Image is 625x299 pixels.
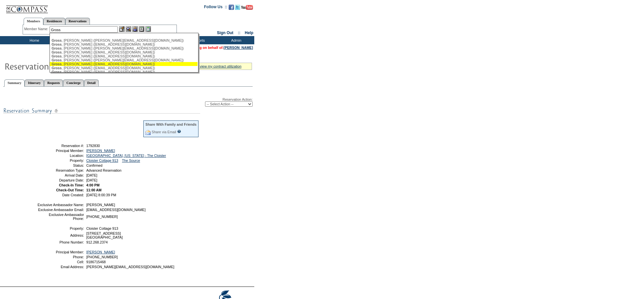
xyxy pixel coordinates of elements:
div: , [PERSON_NAME] ([PERSON_NAME][EMAIL_ADDRESS][DOMAIN_NAME]) [52,58,196,62]
span: Gross [52,70,62,74]
img: Become our fan on Facebook [229,5,234,10]
strong: Check-In Time: [59,183,84,187]
a: Summary [4,79,25,87]
span: Gross [52,58,62,62]
a: Share via Email [152,130,176,134]
a: [GEOGRAPHIC_DATA], [US_STATE] - The Cloister [86,154,166,158]
a: [PERSON_NAME] [224,46,253,50]
td: Property: [37,159,84,162]
span: Gross [52,62,62,66]
td: Exclusive Ambassador Name: [37,203,84,207]
span: [PERSON_NAME] [86,203,115,207]
td: Arrival Date: [37,173,84,177]
a: Residences [43,18,65,25]
span: You are acting on behalf of: [178,46,253,50]
a: Help [245,31,253,35]
td: Email Address: [37,265,84,269]
a: Detail [84,79,99,86]
div: , [PERSON_NAME] ([EMAIL_ADDRESS][DOMAIN_NAME]) [52,70,196,74]
span: Gross [52,46,62,50]
td: Reservation #: [37,144,84,148]
span: 4:00 PM [86,183,99,187]
strong: Check-Out Time: [56,188,84,192]
span: :: [238,31,240,35]
span: Gross [52,66,62,70]
span: [PHONE_NUMBER] [86,255,118,259]
td: Principal Member: [37,250,84,254]
td: Follow Us :: [204,4,227,12]
span: [PERSON_NAME][EMAIL_ADDRESS][DOMAIN_NAME] [86,265,174,269]
div: , [PERSON_NAME] ([EMAIL_ADDRESS][DOMAIN_NAME]) [52,62,196,66]
span: [DATE] 8:00:39 PM [86,193,116,197]
div: Reservation Action: [3,97,253,107]
img: Follow us on Twitter [235,5,240,10]
span: Cloister Cottage 913 [86,226,118,230]
span: Gross [52,38,62,42]
span: [STREET_ADDRESS] [GEOGRAPHIC_DATA] [86,231,123,239]
div: , [PERSON_NAME] ([PERSON_NAME][EMAIL_ADDRESS][DOMAIN_NAME]) [52,46,196,50]
td: Location: [37,154,84,158]
td: Property: [37,226,84,230]
div: , [PERSON_NAME] ([EMAIL_ADDRESS][DOMAIN_NAME]) [52,50,196,54]
span: Gross [52,50,62,54]
span: Confirmed [86,163,102,167]
img: subTtlResSummary.gif [3,107,200,115]
img: Reservaton Summary [4,59,135,73]
span: Advanced Reservation [86,168,121,172]
a: [PERSON_NAME] [86,250,115,254]
img: Subscribe to our YouTube Channel [241,5,253,10]
input: What is this? [177,130,181,133]
img: Impersonate [132,26,138,32]
td: Admin [217,36,254,44]
a: Members [24,18,44,25]
a: Subscribe to our YouTube Channel [241,7,253,11]
td: Phone: [37,255,84,259]
div: Member Name: [24,26,50,32]
a: Requests [44,79,63,86]
a: » view my contract utilization [197,64,241,68]
td: Date Created: [37,193,84,197]
img: b_edit.gif [119,26,125,32]
td: Home [15,36,52,44]
span: 11:00 AM [86,188,101,192]
span: [PHONE_NUMBER] [86,215,118,219]
span: 1792830 [86,144,100,148]
td: Status: [37,163,84,167]
span: [EMAIL_ADDRESS][DOMAIN_NAME] [86,208,146,212]
td: Phone Number: [37,240,84,244]
td: Exclusive Ambassador Email: [37,208,84,212]
td: Cell: [37,260,84,264]
span: 912.268.2374 [86,240,108,244]
span: Gross [52,54,62,58]
a: Concierge [63,79,84,86]
div: , [PERSON_NAME] ([EMAIL_ADDRESS][DOMAIN_NAME]) [52,54,196,58]
span: 9186715468 [86,260,106,264]
a: Reservations [65,18,90,25]
a: Itinerary [25,79,44,86]
a: [PERSON_NAME] [86,149,115,153]
img: View [126,26,131,32]
td: Reservation Type: [37,168,84,172]
span: [DATE] [86,178,97,182]
span: Gross [52,42,62,46]
div: Share With Family and Friends [145,122,197,126]
div: , [PERSON_NAME] ([PERSON_NAME][EMAIL_ADDRESS][DOMAIN_NAME]) [52,38,196,42]
a: Cloister Cottage 913 [86,159,118,162]
td: Exclusive Ambassador Phone: [37,213,84,221]
div: , [PERSON_NAME] ([EMAIL_ADDRESS][DOMAIN_NAME]) [52,42,196,46]
td: Principal Member: [37,149,84,153]
span: [DATE] [86,173,97,177]
img: b_calculator.gif [145,26,151,32]
a: Become our fan on Facebook [229,7,234,11]
a: The Source [122,159,140,162]
a: Follow us on Twitter [235,7,240,11]
a: Sign Out [217,31,233,35]
td: Departure Date: [37,178,84,182]
img: Reservations [139,26,144,32]
div: , [PERSON_NAME] ([EMAIL_ADDRESS][DOMAIN_NAME]) [52,66,196,70]
td: Address: [37,231,84,239]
